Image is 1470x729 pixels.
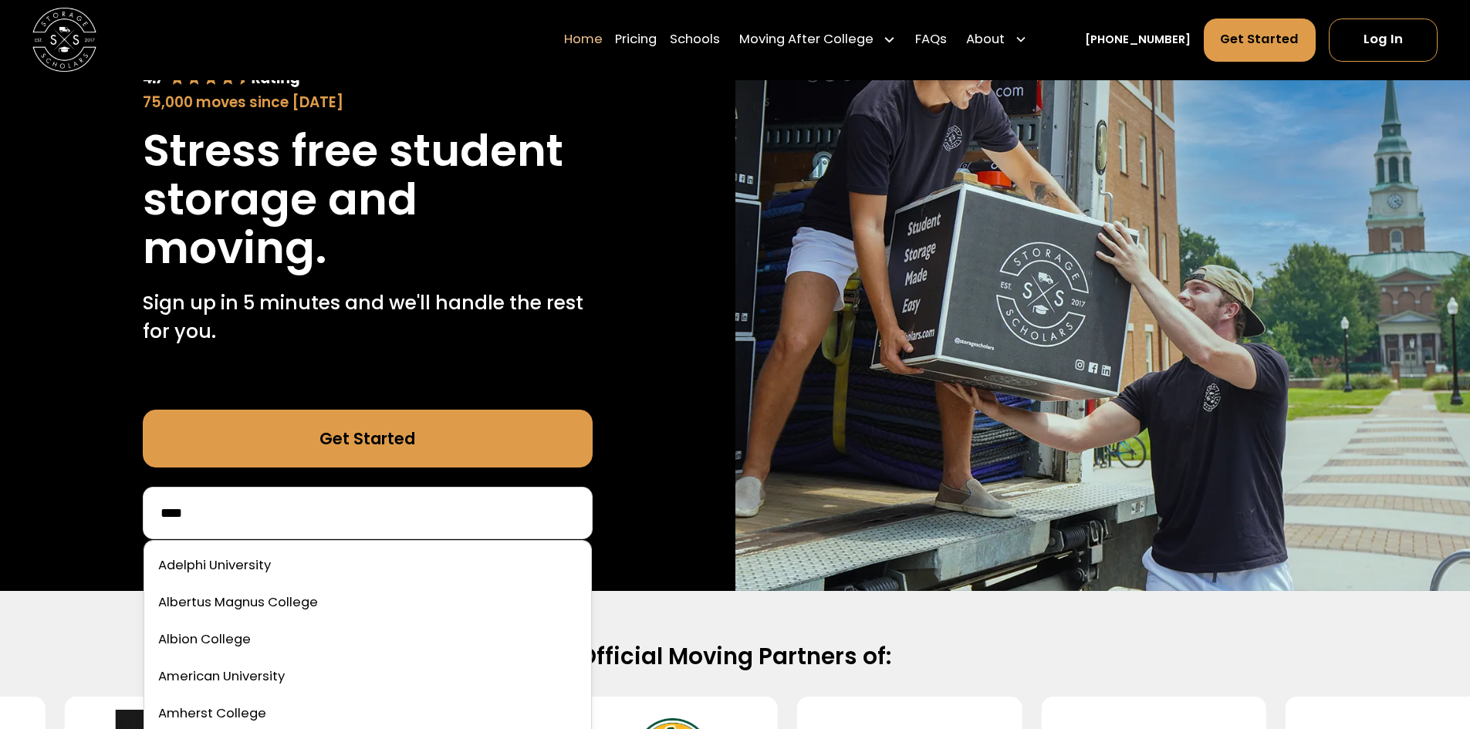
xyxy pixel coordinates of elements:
div: About [960,18,1034,62]
p: Sign up in 5 minutes and we'll handle the rest for you. [143,289,593,346]
a: FAQs [915,18,947,62]
h1: Stress free student storage and moving. [143,127,593,272]
a: Get Started [143,410,593,467]
a: Log In [1329,19,1438,62]
a: [PHONE_NUMBER] [1085,32,1191,49]
a: Home [564,18,603,62]
a: home [32,8,96,72]
img: Storage Scholars main logo [32,8,96,72]
div: About [966,31,1005,50]
a: Schools [670,18,720,62]
div: 75,000 moves since [DATE] [143,92,593,113]
a: Pricing [615,18,657,62]
h2: Official Moving Partners of: [221,642,1249,671]
a: Get Started [1204,19,1316,62]
div: Moving After College [733,18,903,62]
div: Moving After College [739,31,874,50]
